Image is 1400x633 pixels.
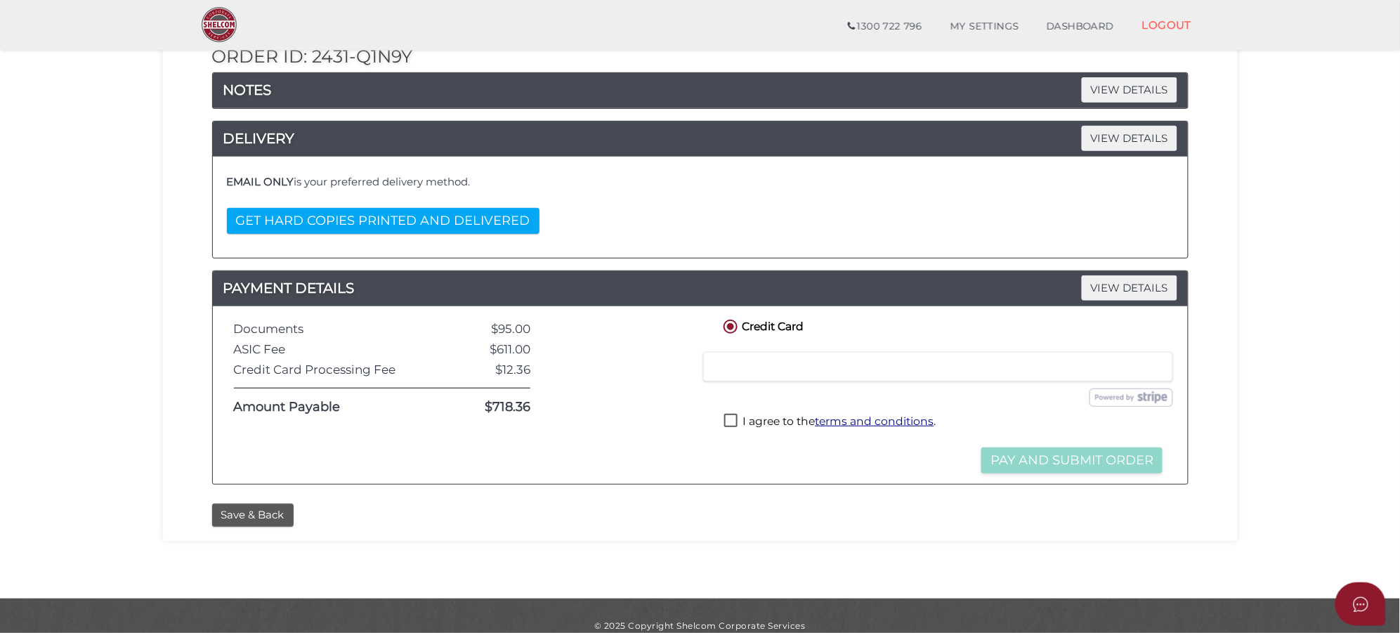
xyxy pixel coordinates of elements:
div: $12.36 [428,363,541,377]
h4: is your preferred delivery method. [227,176,1174,188]
h4: PAYMENT DETAILS [213,277,1188,299]
label: Credit Card [721,317,804,334]
h4: DELIVERY [213,127,1188,150]
b: EMAIL ONLY [227,175,294,188]
a: DASHBOARD [1033,13,1128,41]
span: VIEW DETAILS [1082,126,1177,150]
div: ASIC Fee [223,343,428,356]
img: stripe.png [1090,389,1173,407]
a: MY SETTINGS [936,13,1033,41]
a: PAYMENT DETAILSVIEW DETAILS [213,277,1188,299]
a: NOTESVIEW DETAILS [213,79,1188,101]
div: $95.00 [428,322,541,336]
label: I agree to the . [724,414,936,431]
div: Amount Payable [223,400,428,415]
div: $718.36 [428,400,541,415]
div: $611.00 [428,343,541,356]
div: Credit Card Processing Fee [223,363,428,377]
a: 1300 722 796 [834,13,936,41]
span: VIEW DETAILS [1082,275,1177,300]
a: LOGOUT [1128,11,1206,39]
div: Documents [223,322,428,336]
a: terms and conditions [815,415,934,428]
a: DELIVERYVIEW DETAILS [213,127,1188,150]
button: GET HARD COPIES PRINTED AND DELIVERED [227,208,539,234]
div: © 2025 Copyright Shelcom Corporate Services [174,620,1227,632]
h4: NOTES [213,79,1188,101]
span: VIEW DETAILS [1082,77,1177,102]
iframe: Secure card payment input frame [712,360,1164,373]
button: Open asap [1335,582,1386,626]
button: Pay and Submit Order [981,448,1163,474]
button: Save & Back [212,504,294,527]
h2: Order ID: 2431-Q1N9y [212,47,1189,67]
